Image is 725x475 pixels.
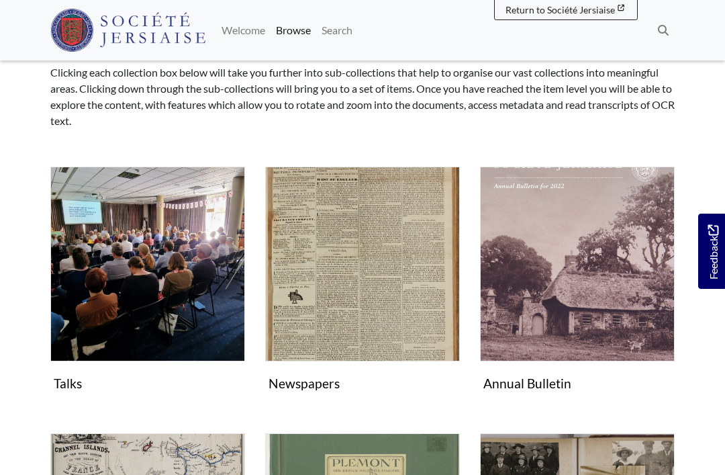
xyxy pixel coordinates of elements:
[255,167,470,417] div: Subcollection
[316,17,358,44] a: Search
[480,167,675,361] img: Annual Bulletin
[505,4,615,15] span: Return to Société Jersiaise
[265,167,460,361] img: Newspapers
[50,167,245,361] img: Talks
[698,214,725,289] a: Would you like to provide feedback?
[216,17,271,44] a: Welcome
[50,9,205,52] img: Société Jersiaise
[50,5,205,55] a: Société Jersiaise logo
[265,167,460,397] a: Newspapers Newspapers
[50,64,675,129] p: Clicking each collection box below will take you further into sub-collections that help to organi...
[40,167,255,417] div: Subcollection
[50,167,245,397] a: Talks Talks
[480,167,675,397] a: Annual Bulletin Annual Bulletin
[271,17,316,44] a: Browse
[705,225,721,279] span: Feedback
[470,167,685,417] div: Subcollection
